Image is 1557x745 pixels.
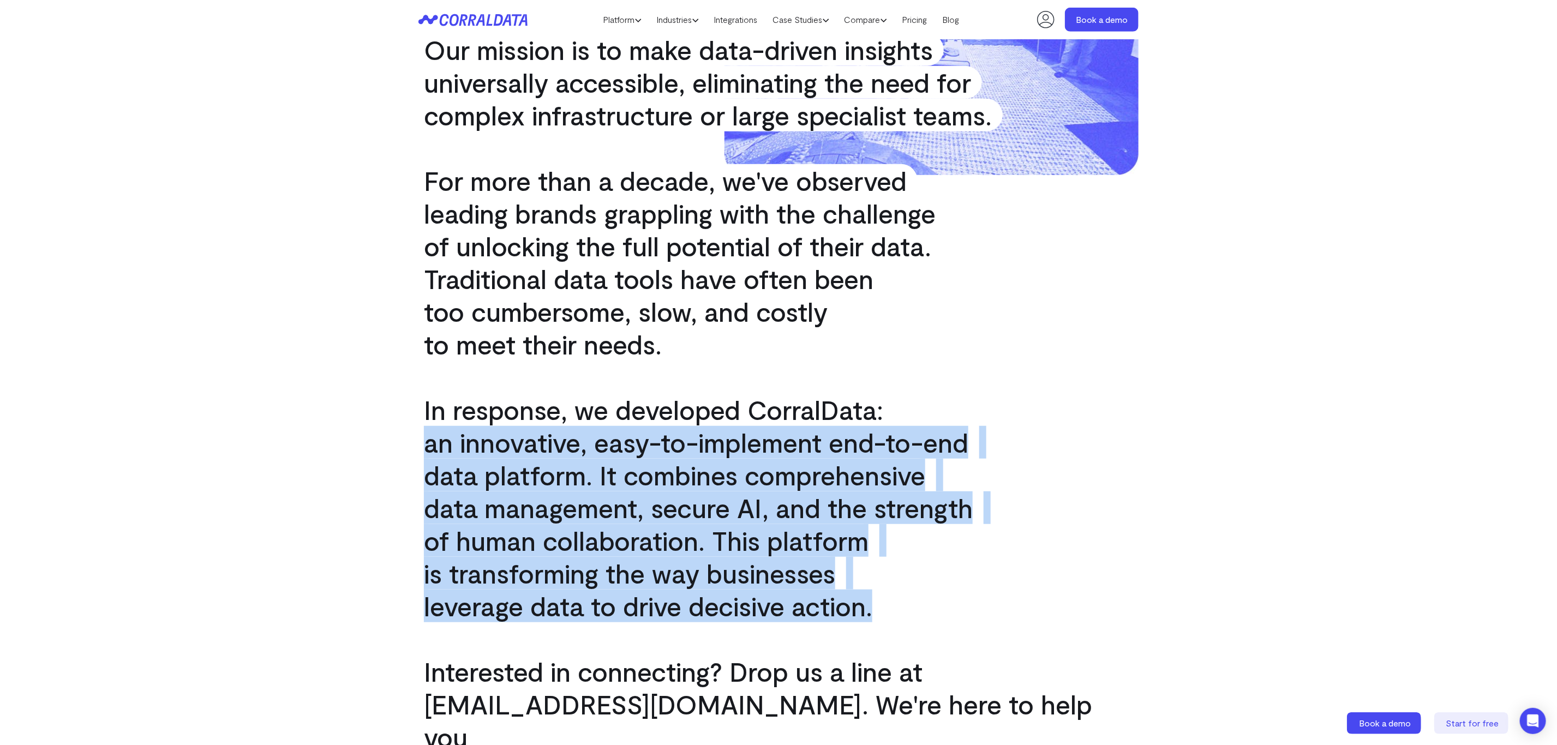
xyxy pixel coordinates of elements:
span: Book a demo [1360,718,1411,728]
span: Start for free [1446,718,1499,728]
span: In response, we developed CorralData: [413,393,894,426]
span: Our mission is to make data-driven insights [413,33,944,66]
span: data management, secure AI, and the strength [413,491,984,524]
span: Interested in connecting? Drop us a line at [413,655,933,688]
span: of unlocking the full potential of their data. [413,230,942,262]
a: Blog [935,11,967,28]
span: For more than a decade, we've observed [413,164,918,197]
div: Open Intercom Messenger [1520,708,1546,734]
a: Integrations [706,11,765,28]
a: Book a demo [1065,8,1139,32]
span: leverage data to drive decisive action. [413,590,883,622]
span: too cumbersome, slow, and costly [413,295,839,328]
a: Pricing [895,11,935,28]
span: data platform. It combines comprehensive [413,459,936,491]
span: Traditional data tools have often been [413,262,884,295]
a: Platform [596,11,649,28]
a: Industries [649,11,706,28]
span: leading brands grappling with the challenge [413,197,947,230]
span: of human collaboration. This platform [413,524,879,557]
a: Start for free [1434,712,1511,734]
span: to meet their needs. [413,328,673,361]
span: is transforming the way businesses [413,557,846,590]
span: universally accessible, eliminating the need for [413,66,982,99]
span: an innovative, easy-to-implement end-to-end [413,426,979,459]
span: complex infrastructure or large specialist teams. [413,99,1003,131]
a: [EMAIL_ADDRESS][DOMAIN_NAME] [424,688,862,720]
a: Case Studies [765,11,837,28]
a: Book a demo [1347,712,1423,734]
a: Compare [837,11,895,28]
